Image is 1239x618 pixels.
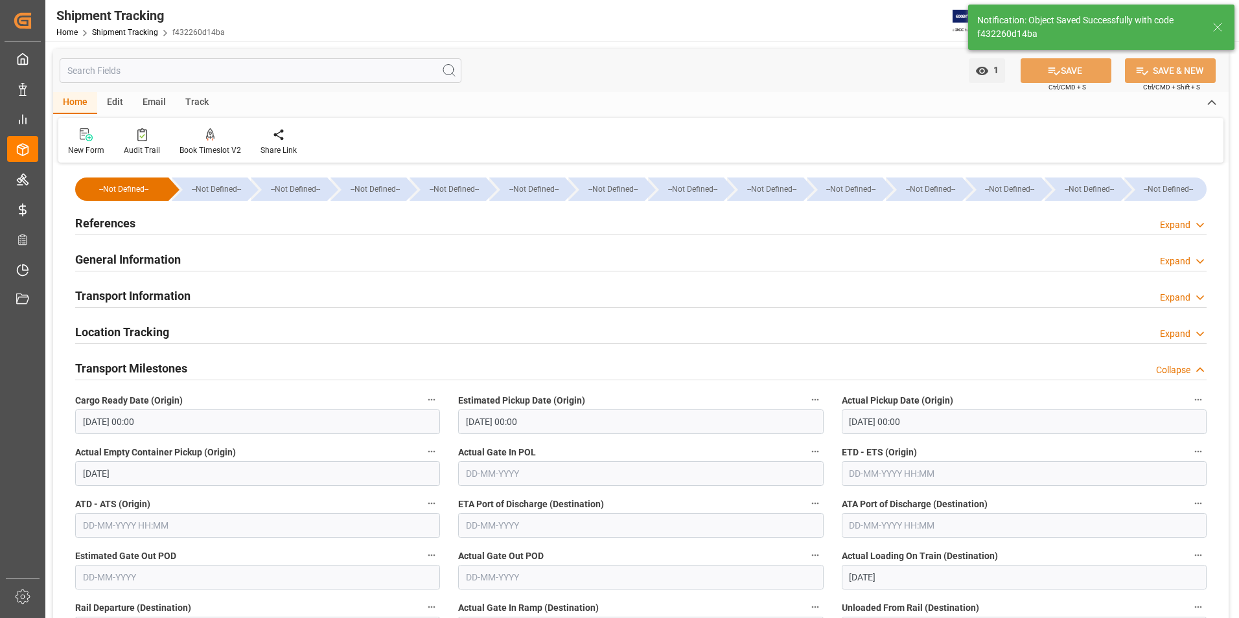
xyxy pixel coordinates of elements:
[740,177,803,201] div: --Not Defined--
[807,177,883,201] div: --Not Defined--
[251,177,327,201] div: --Not Defined--
[1160,218,1190,232] div: Expand
[75,498,150,511] span: ATD - ATS (Origin)
[423,599,440,615] button: Rail Departure (Destination)
[1156,363,1190,377] div: Collapse
[75,323,169,341] h2: Location Tracking
[75,446,236,459] span: Actual Empty Container Pickup (Origin)
[176,92,218,114] div: Track
[75,565,440,589] input: DD-MM-YYYY
[1048,82,1086,92] span: Ctrl/CMD + S
[1190,547,1207,564] button: Actual Loading On Train (Destination)
[1160,255,1190,268] div: Expand
[423,495,440,512] button: ATD - ATS (Origin)
[978,177,1041,201] div: --Not Defined--
[97,92,133,114] div: Edit
[502,177,565,201] div: --Not Defined--
[842,394,953,407] span: Actual Pickup Date (Origin)
[977,14,1200,41] div: Notification: Object Saved Successfully with code f432260d14ba
[56,6,225,25] div: Shipment Tracking
[458,394,585,407] span: Estimated Pickup Date (Origin)
[60,58,461,83] input: Search Fields
[264,177,327,201] div: --Not Defined--
[842,461,1207,486] input: DD-MM-YYYY HH:MM
[330,177,406,201] div: --Not Defined--
[1160,291,1190,304] div: Expand
[458,565,823,589] input: DD-MM-YYYY
[807,599,824,615] button: Actual Gate In Ramp (Destination)
[1021,58,1111,83] button: SAVE
[807,547,824,564] button: Actual Gate Out POD
[423,443,440,460] button: Actual Empty Container Pickup (Origin)
[172,177,248,201] div: --Not Defined--
[1190,391,1207,408] button: Actual Pickup Date (Origin)
[953,10,997,32] img: Exertis%20JAM%20-%20Email%20Logo.jpg_1722504956.jpg
[842,498,988,511] span: ATA Port of Discharge (Destination)
[1137,177,1200,201] div: --Not Defined--
[458,513,823,538] input: DD-MM-YYYY
[75,287,191,304] h2: Transport Information
[423,547,440,564] button: Estimated Gate Out POD
[458,446,536,459] span: Actual Gate In POL
[458,549,544,563] span: Actual Gate Out POD
[75,513,440,538] input: DD-MM-YYYY HH:MM
[92,28,158,37] a: Shipment Tracking
[75,214,135,232] h2: References
[886,177,962,201] div: --Not Defined--
[458,498,604,511] span: ETA Port of Discharge (Destination)
[842,446,917,459] span: ETD - ETS (Origin)
[343,177,406,201] div: --Not Defined--
[1124,177,1207,201] div: --Not Defined--
[969,58,1005,83] button: open menu
[1125,58,1216,83] button: SAVE & NEW
[807,495,824,512] button: ETA Port of Discharge (Destination)
[807,391,824,408] button: Estimated Pickup Date (Origin)
[842,549,998,563] span: Actual Loading On Train (Destination)
[1190,443,1207,460] button: ETD - ETS (Origin)
[648,177,724,201] div: --Not Defined--
[661,177,724,201] div: --Not Defined--
[423,391,440,408] button: Cargo Ready Date (Origin)
[124,144,160,156] div: Audit Trail
[820,177,883,201] div: --Not Defined--
[179,144,241,156] div: Book Timeslot V2
[842,513,1207,538] input: DD-MM-YYYY HH:MM
[1160,327,1190,341] div: Expand
[458,409,823,434] input: DD-MM-YYYY HH:MM
[53,92,97,114] div: Home
[842,601,979,615] span: Unloaded From Rail (Destination)
[989,65,999,75] span: 1
[133,92,176,114] div: Email
[807,443,824,460] button: Actual Gate In POL
[88,177,159,201] div: --Not Defined--
[75,360,187,377] h2: Transport Milestones
[75,177,168,201] div: --Not Defined--
[1058,177,1120,201] div: --Not Defined--
[581,177,644,201] div: --Not Defined--
[966,177,1041,201] div: --Not Defined--
[458,601,599,615] span: Actual Gate In Ramp (Destination)
[423,177,485,201] div: --Not Defined--
[842,565,1207,589] input: DD-MM-YYYY
[75,409,440,434] input: DD-MM-YYYY HH:MM
[1045,177,1120,201] div: --Not Defined--
[410,177,485,201] div: --Not Defined--
[75,461,440,486] input: DD-MM-YYYY
[489,177,565,201] div: --Not Defined--
[1190,495,1207,512] button: ATA Port of Discharge (Destination)
[842,409,1207,434] input: DD-MM-YYYY HH:MM
[568,177,644,201] div: --Not Defined--
[458,461,823,486] input: DD-MM-YYYY
[75,549,176,563] span: Estimated Gate Out POD
[261,144,297,156] div: Share Link
[75,601,191,615] span: Rail Departure (Destination)
[727,177,803,201] div: --Not Defined--
[56,28,78,37] a: Home
[68,144,104,156] div: New Form
[1190,599,1207,615] button: Unloaded From Rail (Destination)
[75,394,183,407] span: Cargo Ready Date (Origin)
[75,251,181,268] h2: General Information
[185,177,248,201] div: --Not Defined--
[899,177,962,201] div: --Not Defined--
[1143,82,1200,92] span: Ctrl/CMD + Shift + S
